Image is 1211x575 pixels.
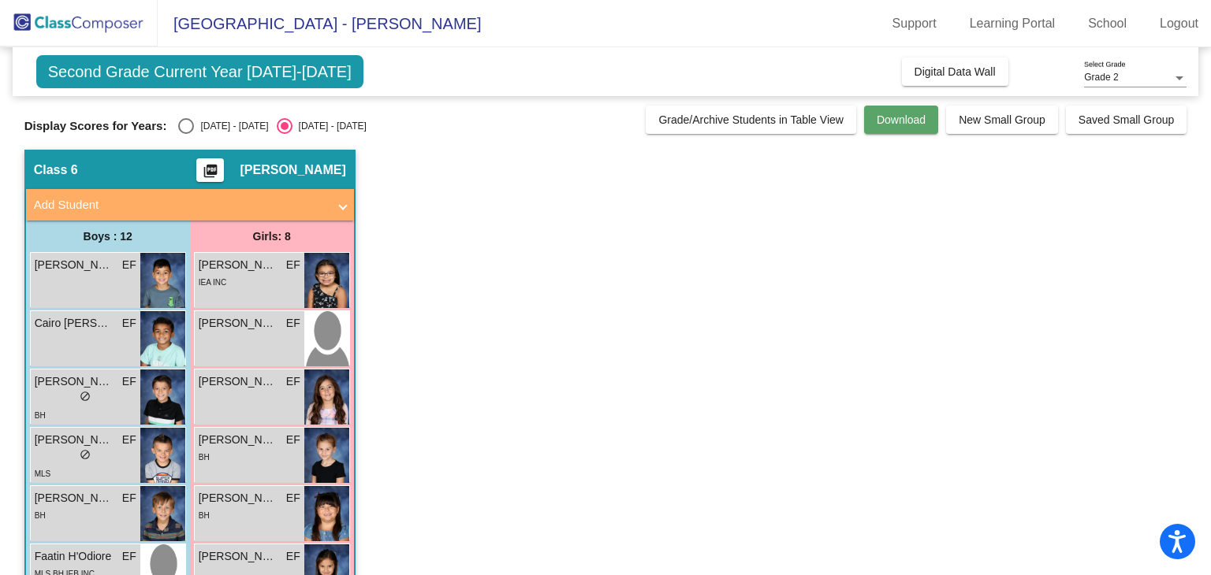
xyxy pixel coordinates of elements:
[286,257,300,273] span: EF
[199,548,278,565] span: [PERSON_NAME]
[35,257,114,273] span: [PERSON_NAME]
[915,65,996,78] span: Digital Data Wall
[122,432,136,448] span: EF
[902,57,1008,86] button: Digital Data Wall
[194,119,268,133] div: [DATE] - [DATE]
[646,106,856,134] button: Grade/Archive Students in Table View
[240,162,345,178] span: [PERSON_NAME]
[34,162,78,178] span: Class 6
[35,315,114,332] span: Cairo [PERSON_NAME]
[199,453,210,462] span: BH
[35,411,46,420] span: BH
[199,432,278,448] span: [PERSON_NAME]
[122,315,136,332] span: EF
[26,189,354,221] mat-expansion-panel-header: Add Student
[36,55,363,88] span: Second Grade Current Year [DATE]-[DATE]
[158,11,481,36] span: [GEOGRAPHIC_DATA] - [PERSON_NAME]
[199,257,278,273] span: [PERSON_NAME]
[199,373,278,390] span: [PERSON_NAME]
[199,511,210,520] span: BH
[122,548,136,565] span: EF
[286,373,300,390] span: EF
[178,118,366,134] mat-radio-group: Select an option
[880,11,949,36] a: Support
[1147,11,1211,36] a: Logout
[26,221,190,252] div: Boys : 12
[286,315,300,332] span: EF
[80,391,91,402] span: do_not_disturb_alt
[1075,11,1139,36] a: School
[24,119,167,133] span: Display Scores for Years:
[946,106,1058,134] button: New Small Group
[199,278,227,287] span: IEA INC
[80,449,91,460] span: do_not_disturb_alt
[190,221,354,252] div: Girls: 8
[293,119,367,133] div: [DATE] - [DATE]
[122,257,136,273] span: EF
[199,315,278,332] span: [PERSON_NAME]
[1066,106,1187,134] button: Saved Small Group
[957,11,1068,36] a: Learning Portal
[35,548,114,565] span: Faatin H'Odiore
[959,113,1045,126] span: New Small Group
[122,373,136,390] span: EF
[864,106,938,134] button: Download
[122,490,136,506] span: EF
[1079,113,1174,126] span: Saved Small Group
[286,490,300,506] span: EF
[35,373,114,390] span: [PERSON_NAME]
[35,432,114,448] span: [PERSON_NAME]
[35,511,46,520] span: BH
[201,163,220,185] mat-icon: picture_as_pdf
[35,490,114,506] span: [PERSON_NAME]
[877,113,926,126] span: Download
[286,432,300,448] span: EF
[34,196,327,214] mat-panel-title: Add Student
[658,113,844,126] span: Grade/Archive Students in Table View
[199,490,278,506] span: [PERSON_NAME]
[35,469,51,478] span: MLS
[1084,72,1118,83] span: Grade 2
[286,548,300,565] span: EF
[196,158,224,182] button: Print Students Details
